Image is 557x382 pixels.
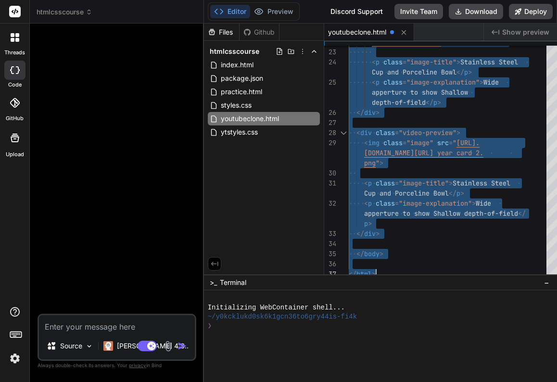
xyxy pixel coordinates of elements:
span: "image-explanation" [399,199,472,208]
span: Wide [476,199,491,208]
div: 28 [324,128,336,138]
button: Download [449,4,503,19]
span: html [356,270,372,278]
span: </ [456,68,464,76]
p: Source [60,341,82,351]
span: class [383,138,403,147]
div: 31 [324,178,336,188]
span: Stainless Steel [460,58,518,66]
div: 26 [324,108,336,118]
span: Cup and Porceline Bowl [364,189,449,197]
span: Stainless Steel [453,179,510,187]
span: < [364,199,368,208]
button: Editor [210,5,250,18]
span: class [376,199,395,208]
div: 29 [324,138,336,148]
div: 34 [324,239,336,249]
span: = [395,179,399,187]
span: p [464,68,468,76]
span: > [437,98,441,107]
span: p [368,199,372,208]
span: [DOMAIN_NAME][URL] year card 2. [364,148,483,157]
div: 27 [324,118,336,128]
span: > [456,128,460,137]
span: class [376,128,395,137]
span: apperture to show Shallow [372,88,468,97]
span: ❯ [208,321,212,331]
span: = [449,138,453,147]
span: > [460,189,464,197]
div: 32 [324,198,336,209]
label: code [8,81,22,89]
span: div [364,108,376,117]
button: Preview [250,5,297,18]
img: icon [177,341,187,351]
div: Files [204,27,239,37]
div: 25 [324,77,336,87]
span: youtubeclone.html [220,113,280,124]
span: Wide [483,78,499,86]
img: settings [7,350,23,367]
span: = [403,58,406,66]
span: Show preview [502,27,549,37]
span: privacy [129,362,146,368]
span: depth-of-field [372,98,426,107]
span: styles.css [220,99,253,111]
span: </ [449,189,456,197]
span: > [380,249,383,258]
span: ~/y0kcklukd0sk6k1gcn36to6gry44is-fi4k [208,312,357,321]
div: 33 [324,229,336,239]
span: [URL]. [456,138,480,147]
img: Pick Models [85,342,93,350]
span: p [376,78,380,86]
span: "image-title" [399,179,449,187]
span: </ [349,270,356,278]
span: = [403,138,406,147]
p: Always double-check its answers. Your in Bind [38,361,196,370]
span: " [376,159,380,167]
span: >_ [210,278,217,287]
span: practice.html [220,86,263,98]
span: </ [518,209,526,218]
span: class [376,179,395,187]
span: > [472,199,476,208]
label: threads [4,49,25,57]
button: Invite Team [394,4,443,19]
span: youtubeclone.html [328,27,386,37]
div: 35 [324,249,336,259]
img: attachment [163,341,174,352]
span: "image-title" [406,58,456,66]
span: < [356,128,360,137]
span: < [364,179,368,187]
div: 24 [324,57,336,67]
span: > [380,159,383,167]
span: p [433,98,437,107]
span: > [449,179,453,187]
span: Cup and Porceline Bowl [372,68,456,76]
span: </ [356,229,364,238]
span: apperture to show Shallow depth-of-field [364,209,518,218]
span: </ [356,249,364,258]
div: 37 [324,269,336,279]
span: < [364,138,368,147]
span: > [456,58,460,66]
span: Initializing WebContainer shell... [208,303,345,312]
span: = [403,78,406,86]
div: Click to collapse the range. [337,128,350,138]
span: > [368,219,372,228]
span: div [360,128,372,137]
span: > [468,68,472,76]
button: − [542,275,551,290]
span: = [395,199,399,208]
span: </ [426,98,433,107]
span: ytstyles.css [220,126,259,138]
span: div [364,229,376,238]
span: > [376,229,380,238]
span: > [480,78,483,86]
span: p [376,58,380,66]
label: GitHub [6,114,24,123]
div: Discord Support [325,4,389,19]
div: Github [240,27,279,37]
span: − [544,278,549,287]
span: htmlcsscourse [210,47,259,56]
